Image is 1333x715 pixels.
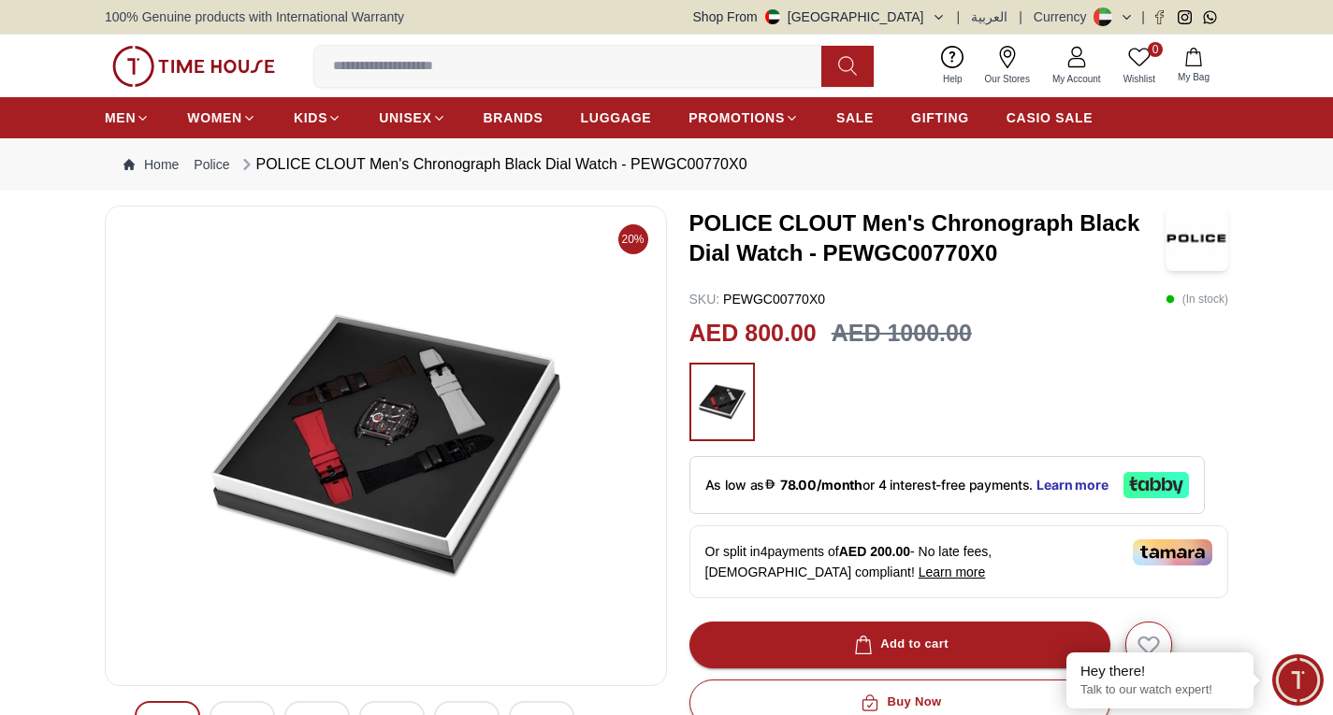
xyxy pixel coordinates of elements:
[1166,290,1228,308] p: ( In stock )
[1203,10,1217,24] a: Whatsapp
[857,692,941,713] div: Buy Now
[618,224,648,254] span: 20%
[699,372,746,432] img: ...
[1045,72,1108,86] span: My Account
[105,108,136,127] span: MEN
[238,153,747,176] div: POLICE CLOUT Men's Chronograph Black Dial Watch - PEWGC00770X0
[112,46,275,87] img: ...
[187,101,256,135] a: WOMEN
[581,101,652,135] a: LUGGAGE
[978,72,1037,86] span: Our Stores
[1152,10,1166,24] a: Facebook
[1116,72,1163,86] span: Wishlist
[688,101,799,135] a: PROMOTIONS
[693,7,946,26] button: Shop From[GEOGRAPHIC_DATA]
[194,155,229,174] a: Police
[105,138,1228,191] nav: Breadcrumb
[850,634,949,655] div: Add to cart
[689,290,826,308] p: PEWGC00770X0
[294,101,341,135] a: KIDS
[932,42,974,90] a: Help
[836,101,874,135] a: SALE
[832,316,972,351] h3: AED 1000.00
[379,108,431,127] span: UNISEX
[187,108,242,127] span: WOMEN
[1141,7,1145,26] span: |
[688,108,785,127] span: PROMOTIONS
[1148,42,1163,57] span: 0
[1112,42,1166,90] a: 0Wishlist
[1166,206,1228,271] img: POLICE CLOUT Men's Chronograph Black Dial Watch - PEWGC00770X0
[971,7,1007,26] button: العربية
[1166,44,1221,88] button: My Bag
[1080,662,1239,680] div: Hey there!
[105,101,150,135] a: MEN
[1178,10,1192,24] a: Instagram
[689,316,817,351] h2: AED 800.00
[1034,7,1094,26] div: Currency
[1272,654,1324,706] div: Chat Widget
[379,101,445,135] a: UNISEX
[123,155,179,174] a: Home
[1019,7,1022,26] span: |
[294,108,327,127] span: KIDS
[689,208,1166,268] h3: POLICE CLOUT Men's Chronograph Black Dial Watch - PEWGC00770X0
[1133,539,1212,565] img: Tamara
[689,292,720,307] span: SKU :
[839,544,910,559] span: AED 200.00
[957,7,961,26] span: |
[1080,682,1239,698] p: Talk to our watch expert!
[911,101,969,135] a: GIFTING
[105,7,404,26] span: 100% Genuine products with International Warranty
[121,222,651,670] img: POLICE CLOUT Men's Chronograph Black Dial Watch - PEWGC00770X0
[919,565,986,579] span: Learn more
[765,9,780,24] img: United Arab Emirates
[935,72,970,86] span: Help
[1007,101,1094,135] a: CASIO SALE
[581,108,652,127] span: LUGGAGE
[484,101,543,135] a: BRANDS
[1007,108,1094,127] span: CASIO SALE
[1170,70,1217,84] span: My Bag
[974,42,1041,90] a: Our Stores
[911,108,969,127] span: GIFTING
[836,108,874,127] span: SALE
[689,622,1110,668] button: Add to cart
[484,108,543,127] span: BRANDS
[689,525,1228,598] div: Or split in 4 payments of - No late fees, [DEMOGRAPHIC_DATA] compliant!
